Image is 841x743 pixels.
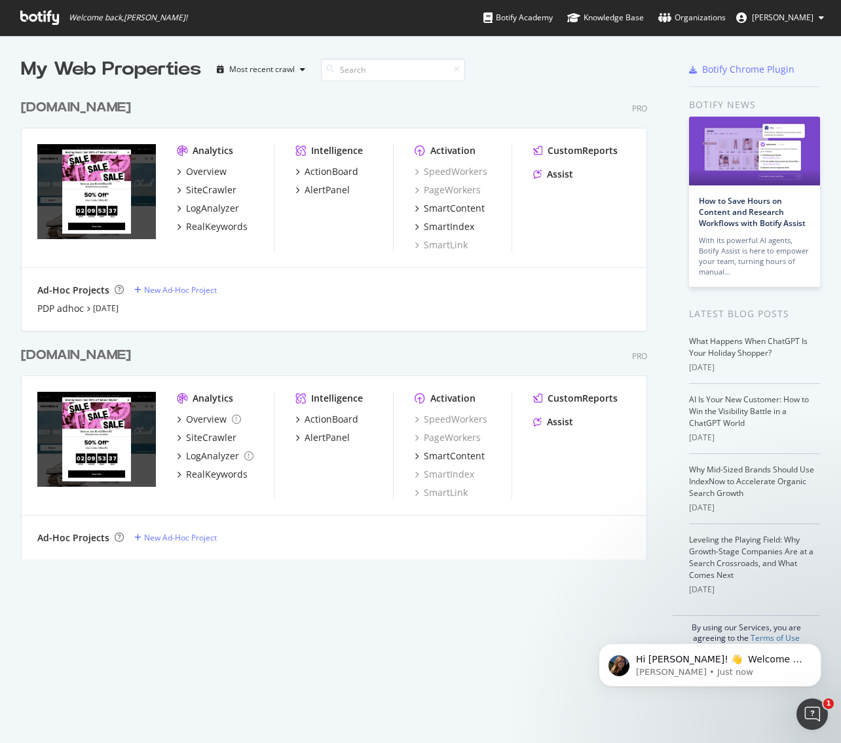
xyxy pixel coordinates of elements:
a: Assist [533,168,573,181]
div: CustomReports [548,392,618,405]
div: Botify Academy [483,11,553,24]
div: RealKeywords [186,220,248,233]
a: PageWorkers [415,183,481,197]
a: SmartContent [415,202,485,215]
div: LogAnalyzer [186,202,239,215]
a: [DATE] [93,303,119,314]
a: SmartIndex [415,468,474,481]
div: [DATE] [689,432,820,444]
span: 1 [823,698,834,709]
a: AlertPanel [295,431,350,444]
a: PageWorkers [415,431,481,444]
a: SmartContent [415,449,485,463]
a: Why Mid-Sized Brands Should Use IndexNow to Accelerate Organic Search Growth [689,464,814,499]
div: [DOMAIN_NAME] [21,98,131,117]
a: LogAnalyzer [177,449,253,463]
a: LogAnalyzer [177,202,239,215]
div: Botify Chrome Plugin [702,63,794,76]
div: SiteCrawler [186,431,236,444]
div: Intelligence [311,144,363,157]
a: [DOMAIN_NAME] [21,346,136,365]
iframe: Intercom live chat [796,698,828,730]
div: Pro [632,351,647,362]
a: CustomReports [533,392,618,405]
div: SmartLink [415,238,468,252]
div: Most recent crawl [229,66,295,73]
div: Overview [186,165,227,178]
a: CustomReports [533,144,618,157]
div: Ad-Hoc Projects [37,284,109,297]
a: Leveling the Playing Field: Why Growth-Stage Companies Are at a Search Crossroads, and What Comes... [689,534,813,581]
div: [DATE] [689,584,820,596]
a: SiteCrawler [177,431,236,444]
div: Analytics [193,392,233,405]
a: SpeedWorkers [415,165,487,178]
div: Organizations [658,11,726,24]
div: Pro [632,103,647,114]
div: [DATE] [689,502,820,514]
a: Overview [177,165,227,178]
a: SiteCrawler [177,183,236,197]
div: SmartContent [424,449,485,463]
div: ActionBoard [305,165,358,178]
a: New Ad-Hoc Project [134,284,217,295]
div: By using our Services, you are agreeing to the [673,615,820,643]
div: Overview [186,413,227,426]
a: ActionBoard [295,165,358,178]
a: RealKeywords [177,468,248,481]
img: conversedataimport.com [37,392,156,487]
div: [DATE] [689,362,820,373]
div: Analytics [193,144,233,157]
div: grid [21,83,658,560]
input: Search [321,58,465,81]
div: AlertPanel [305,431,350,444]
a: AlertPanel [295,183,350,197]
a: [DOMAIN_NAME] [21,98,136,117]
div: New Ad-Hoc Project [144,532,217,543]
div: With its powerful AI agents, Botify Assist is here to empower your team, turning hours of manual… [699,235,810,277]
a: Overview [177,413,241,426]
a: New Ad-Hoc Project [134,532,217,543]
a: Assist [533,415,573,429]
div: CustomReports [548,144,618,157]
iframe: Intercom notifications message [579,616,841,708]
a: How to Save Hours on Content and Research Workflows with Botify Assist [699,195,806,229]
div: Botify news [689,98,820,112]
a: Botify Chrome Plugin [689,63,794,76]
div: SiteCrawler [186,183,236,197]
img: How to Save Hours on Content and Research Workflows with Botify Assist [689,117,820,185]
div: New Ad-Hoc Project [144,284,217,295]
div: Knowledge Base [567,11,644,24]
div: Ad-Hoc Projects [37,531,109,544]
span: Sam Hemmings [752,12,813,23]
a: ActionBoard [295,413,358,426]
div: Latest Blog Posts [689,307,820,321]
div: Assist [547,415,573,429]
button: [PERSON_NAME] [726,7,834,28]
span: Welcome back, [PERSON_NAME] ! [69,12,187,23]
div: LogAnalyzer [186,449,239,463]
div: RealKeywords [186,468,248,481]
a: PDP adhoc [37,302,84,315]
div: Activation [430,144,476,157]
div: Activation [430,392,476,405]
div: Intelligence [311,392,363,405]
img: www.converse.com [37,144,156,239]
a: SmartLink [415,486,468,499]
button: Most recent crawl [212,59,310,80]
a: RealKeywords [177,220,248,233]
div: SmartContent [424,202,485,215]
div: AlertPanel [305,183,350,197]
div: ActionBoard [305,413,358,426]
div: [DOMAIN_NAME] [21,346,131,365]
a: AI Is Your New Customer: How to Win the Visibility Battle in a ChatGPT World [689,394,809,429]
